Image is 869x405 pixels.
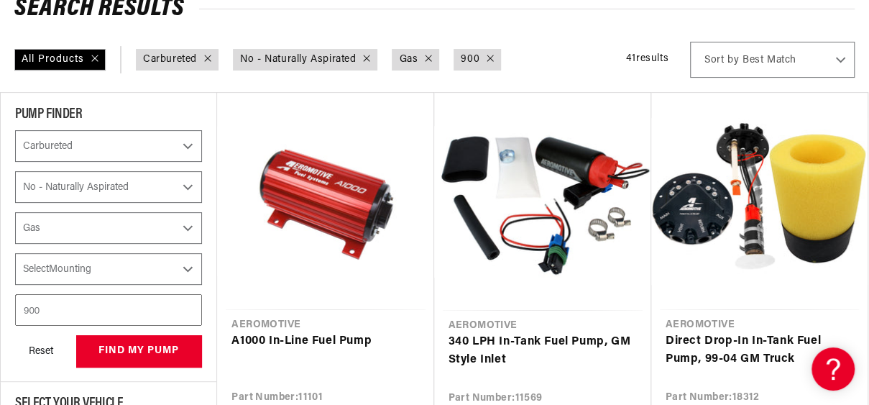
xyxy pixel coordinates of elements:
a: 340 LPH In-Tank Fuel Pump, GM Style Inlet [449,333,637,370]
a: 900 [461,52,479,68]
select: Sort by [690,42,855,78]
a: No - Naturally Aspirated [240,52,356,68]
select: CARB or EFI [15,130,202,162]
select: Mounting [15,253,202,285]
span: PUMP FINDER [15,107,83,122]
button: Reset [15,335,67,367]
a: A1000 In-Line Fuel Pump [231,332,419,351]
a: Carbureted [143,52,197,68]
input: Enter Horsepower [15,294,202,326]
a: Direct Drop-In In-Tank Fuel Pump, 99-04 GM Truck [666,332,853,369]
div: All Products [14,49,106,70]
button: find my pump [76,335,203,368]
a: Gas [399,52,418,68]
select: Power Adder [15,171,202,203]
span: Sort by [704,53,739,68]
span: 41 results [626,53,668,64]
select: Fuel [15,212,202,244]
